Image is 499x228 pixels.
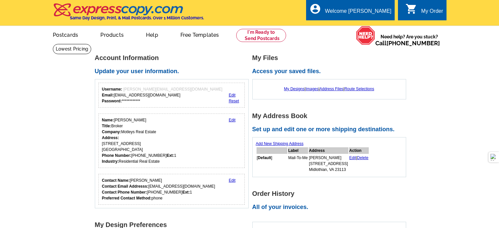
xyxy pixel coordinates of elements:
a: Route Selections [344,87,374,91]
h2: Set up and edit one or more shipping destinations. [252,126,410,133]
span: [PERSON_NAME][EMAIL_ADDRESS][DOMAIN_NAME] [123,87,222,92]
a: Free Templates [170,27,230,42]
div: Your login information. [98,83,245,108]
a: Reset [229,99,239,103]
a: Postcards [42,27,89,42]
h4: Same Day Design, Print, & Mail Postcards. Over 1 Million Customers. [70,15,204,20]
a: Help [135,27,169,42]
i: account_circle [309,3,321,15]
strong: Address: [102,135,119,140]
a: My Designs [284,87,305,91]
strong: Ext: [167,153,174,158]
strong: Phone Number: [102,153,131,158]
a: Products [90,27,134,42]
div: Who should we contact regarding order issues? [98,174,245,205]
strong: Contact Phone Number: [102,190,147,195]
td: [ ] [257,155,287,173]
h2: Access your saved files. [252,68,410,75]
th: Action [349,147,369,154]
strong: Preferred Contact Method: [102,196,152,200]
strong: Password: [102,99,122,103]
strong: Title: [102,124,111,128]
b: Default [258,155,271,160]
h1: My Address Book [252,113,410,119]
h2: All of your invoices. [252,204,410,211]
a: Edit [229,118,236,122]
i: shopping_cart [405,3,417,15]
a: shopping_cart My Order [405,7,443,15]
a: Images [305,87,318,91]
a: Edit [349,155,356,160]
div: Your personal details. [98,114,245,168]
strong: Ext: [182,190,190,195]
a: Add New Shipping Address [256,141,303,146]
strong: Contact Name: [102,178,130,183]
h1: Order History [252,190,410,197]
strong: Industry: [102,159,119,164]
td: Mail-To-Me [288,155,308,173]
div: [PERSON_NAME] [EMAIL_ADDRESS][DOMAIN_NAME] [PHONE_NUMBER] 1 phone [102,177,215,201]
strong: Email: [102,93,114,97]
a: Address Files [320,87,343,91]
div: [PERSON_NAME] Broker Motleys Real Estate [STREET_ADDRESS] [GEOGRAPHIC_DATA] [PHONE_NUMBER] 1 Resi... [102,117,177,164]
h1: My Files [252,54,410,61]
div: My Order [421,8,443,17]
span: Need help? Are you stuck? [375,33,443,47]
strong: Company: [102,130,121,134]
th: Label [288,147,308,154]
a: Delete [357,155,368,160]
h2: Update your user information. [95,68,252,75]
a: [PHONE_NUMBER] [386,40,440,47]
td: [PERSON_NAME] [STREET_ADDRESS] Midlothian, VA 23113 [309,155,348,173]
div: | | | [256,83,403,95]
a: Same Day Design, Print, & Mail Postcards. Over 1 Million Customers. [53,8,204,20]
td: | [349,155,369,173]
a: Edit [229,178,236,183]
th: Address [309,147,348,154]
strong: Username: [102,87,122,92]
strong: Contact Email Addresss: [102,184,149,189]
span: Call [375,40,440,47]
div: Welcome [PERSON_NAME] [325,8,391,17]
strong: Name: [102,118,114,122]
a: Edit [229,93,236,97]
h1: Account Information [95,54,252,61]
img: help [356,26,375,45]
